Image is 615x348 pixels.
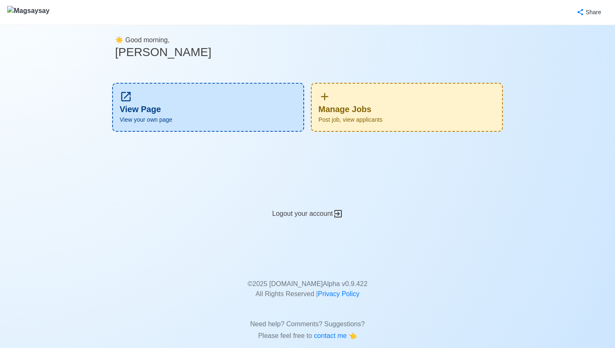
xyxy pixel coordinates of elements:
span: View your own page [120,115,297,124]
div: ☀️ Good morning, [115,25,500,73]
a: Privacy Policy [318,290,360,297]
span: Post job, view applicants [318,115,495,124]
p: © 2025 [DOMAIN_NAME] Alpha v 0.9.422 All Rights Reserved | [115,269,500,299]
h3: [PERSON_NAME] [115,45,500,59]
div: Manage Jobs [311,83,503,132]
p: Please feel free to [115,331,500,341]
a: Manage JobsPost job, view applicants [311,83,503,132]
p: Need help? Comments? Suggestions? [115,309,500,329]
img: Magsaysay [7,6,49,21]
div: View Page [112,83,304,132]
span: contact me [314,332,348,339]
a: View PageView your own page [112,83,304,132]
div: Logout your account [109,189,506,219]
button: Share [568,4,608,20]
button: Magsaysay [7,0,50,25]
span: point [348,332,357,339]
